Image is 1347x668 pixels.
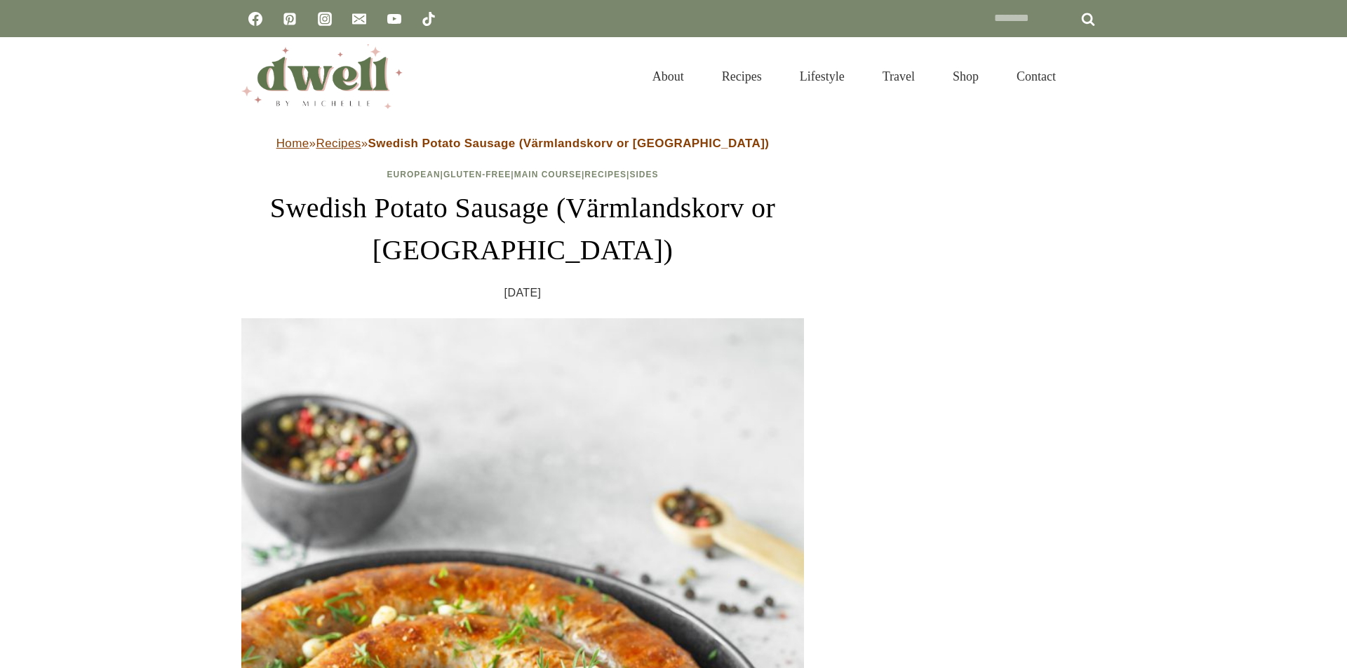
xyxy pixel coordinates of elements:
[276,137,770,150] span: » »
[241,187,804,271] h1: Swedish Potato Sausage (Värmlandskorv or [GEOGRAPHIC_DATA])
[781,52,864,101] a: Lifestyle
[276,5,304,33] a: Pinterest
[703,52,781,101] a: Recipes
[514,170,582,179] a: Main Course
[415,5,443,33] a: TikTok
[634,52,703,101] a: About
[629,170,658,179] a: Sides
[276,137,309,150] a: Home
[387,170,441,179] a: European
[345,5,373,33] a: Email
[934,52,998,101] a: Shop
[316,137,361,150] a: Recipes
[998,52,1075,101] a: Contact
[380,5,408,33] a: YouTube
[368,137,770,150] strong: Swedish Potato Sausage (Värmlandskorv or [GEOGRAPHIC_DATA])
[634,52,1075,101] nav: Primary Navigation
[504,282,542,304] time: [DATE]
[387,170,659,179] span: | | | |
[241,44,403,109] img: DWELL by michelle
[241,5,269,33] a: Facebook
[864,52,934,101] a: Travel
[311,5,339,33] a: Instagram
[1082,64,1106,88] button: View Search Form
[584,170,626,179] a: Recipes
[443,170,511,179] a: Gluten-Free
